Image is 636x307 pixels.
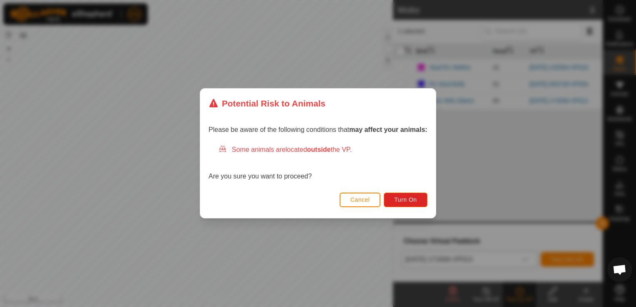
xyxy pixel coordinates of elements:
[384,193,427,207] button: Turn On
[209,145,427,182] div: Are you sure you want to proceed?
[209,97,325,110] div: Potential Risk to Animals
[349,126,427,134] strong: may affect your animals:
[340,193,381,207] button: Cancel
[219,145,427,155] div: Some animals are
[607,257,632,282] a: Open chat
[209,126,427,134] span: Please be aware of the following conditions that
[307,146,331,153] strong: outside
[395,197,417,203] span: Turn On
[350,197,370,203] span: Cancel
[286,146,352,153] span: located the VP.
